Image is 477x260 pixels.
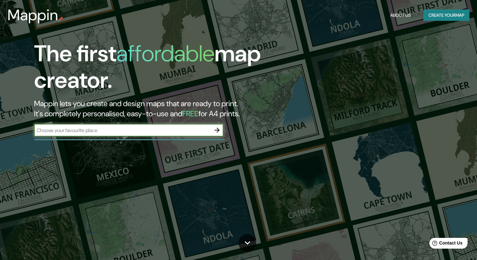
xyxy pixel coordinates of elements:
[58,16,63,21] img: mappin-pin
[182,109,198,118] h5: FREE
[388,9,413,21] button: About Us
[34,40,273,99] h1: The first map creator.
[34,127,211,134] input: Choose your favourite place
[421,235,470,253] iframe: Help widget launcher
[34,99,273,119] h2: Mappin lets you create and design maps that are ready to print. It's completely personalised, eas...
[423,9,469,21] button: Create yourmap
[116,39,215,68] h1: affordable
[8,6,58,24] h3: Mappin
